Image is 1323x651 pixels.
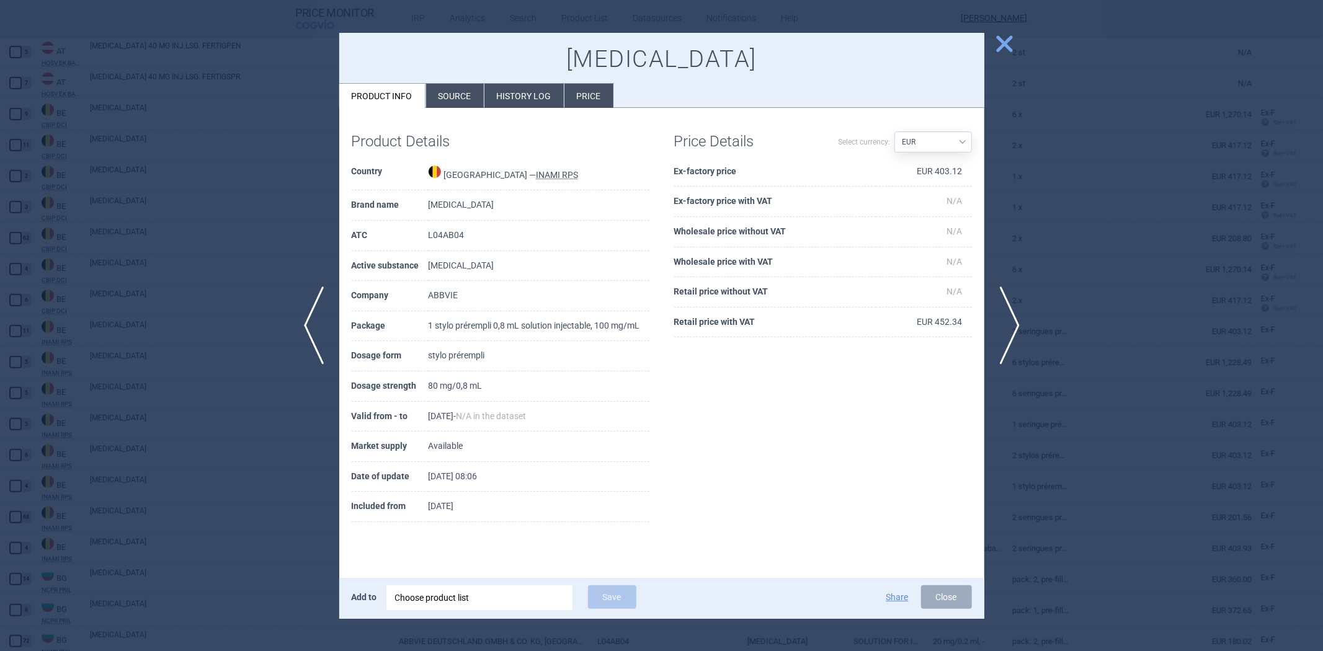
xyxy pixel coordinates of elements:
[674,133,823,151] h1: Price Details
[886,593,909,601] button: Share
[674,157,876,187] th: Ex-factory price
[429,251,649,281] td: [MEDICAL_DATA]
[429,221,649,251] td: L04AB04
[352,492,429,522] th: Included from
[564,84,613,108] li: Price
[537,170,579,180] abbr: INAMI RPS — National Institute for Health Disability Insurance, Belgium. Programme web - Médicame...
[674,217,876,247] th: Wholesale price without VAT
[429,341,649,371] td: stylo prérempli
[352,133,501,151] h1: Product Details
[429,281,649,311] td: ABBVIE
[386,585,572,610] div: Choose product list
[395,585,564,610] div: Choose product list
[947,257,963,267] span: N/A
[457,411,527,421] span: N/A in the dataset
[352,462,429,492] th: Date of update
[429,402,649,432] td: [DATE] -
[352,341,429,371] th: Dosage form
[839,131,891,153] label: Select currency:
[429,462,649,492] td: [DATE] 08:06
[352,45,972,74] h1: [MEDICAL_DATA]
[339,84,425,108] li: Product info
[352,281,429,311] th: Company
[352,251,429,281] th: Active substance
[947,286,963,296] span: N/A
[352,221,429,251] th: ATC
[674,308,876,338] th: Retail price with VAT
[674,247,876,278] th: Wholesale price with VAT
[426,84,484,108] li: Source
[429,157,649,191] td: [GEOGRAPHIC_DATA] —
[947,226,963,236] span: N/A
[352,157,429,191] th: Country
[484,84,564,108] li: History log
[352,371,429,402] th: Dosage strength
[352,432,429,462] th: Market supply
[947,196,963,206] span: N/A
[429,371,649,402] td: 80 mg/0,8 mL
[429,492,649,522] td: [DATE]
[674,277,876,308] th: Retail price without VAT
[352,190,429,221] th: Brand name
[876,157,972,187] td: EUR 403.12
[352,311,429,342] th: Package
[876,308,972,338] td: EUR 452.34
[674,187,876,217] th: Ex-factory price with VAT
[429,432,649,462] td: Available
[429,190,649,221] td: [MEDICAL_DATA]
[921,585,972,609] button: Close
[588,585,636,609] button: Save
[429,311,649,342] td: 1 stylo prérempli 0,8 mL solution injectable, 100 mg/mL
[429,166,441,178] img: Belgium
[352,585,377,609] p: Add to
[352,402,429,432] th: Valid from - to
